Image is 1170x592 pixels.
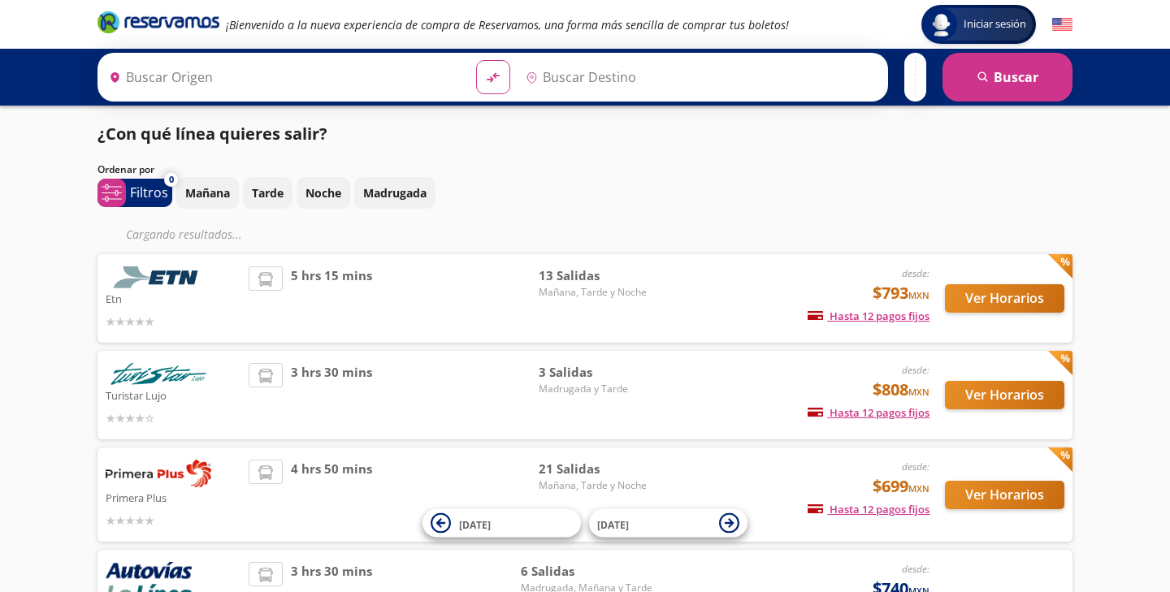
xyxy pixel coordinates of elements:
img: Turistar Lujo [106,363,211,385]
button: Ver Horarios [945,481,1064,509]
p: Madrugada [363,184,427,201]
button: Mañana [176,177,239,209]
i: Brand Logo [97,10,219,34]
em: desde: [902,562,929,576]
p: Etn [106,288,240,308]
a: Brand Logo [97,10,219,39]
em: desde: [902,266,929,280]
span: [DATE] [597,517,629,531]
p: Tarde [252,184,284,201]
small: MXN [908,289,929,301]
p: Noche [305,184,341,201]
span: 5 hrs 15 mins [291,266,372,331]
img: Etn [106,266,211,288]
img: Primera Plus [106,460,211,487]
span: 6 Salidas [521,562,652,581]
span: Mañana, Tarde y Noche [539,478,652,493]
p: Turistar Lujo [106,385,240,404]
p: Primera Plus [106,487,240,507]
span: 13 Salidas [539,266,652,285]
small: MXN [908,386,929,398]
button: Buscar [942,53,1072,102]
span: Hasta 12 pagos fijos [808,405,929,420]
p: ¿Con qué línea quieres salir? [97,122,327,146]
span: 4 hrs 50 mins [291,460,372,529]
button: Ver Horarios [945,381,1064,409]
p: Mañana [185,184,230,201]
button: [DATE] [422,509,581,538]
span: 0 [169,173,174,187]
em: ¡Bienvenido a la nueva experiencia de compra de Reservamos, una forma más sencilla de comprar tus... [226,17,789,32]
input: Buscar Origen [102,57,463,97]
span: $808 [873,378,929,402]
button: English [1052,15,1072,35]
p: Ordenar por [97,162,154,177]
button: 0Filtros [97,179,172,207]
span: Hasta 12 pagos fijos [808,502,929,516]
span: Mañana, Tarde y Noche [539,285,652,300]
span: Iniciar sesión [957,16,1033,32]
span: 21 Salidas [539,460,652,478]
em: Cargando resultados ... [126,227,242,242]
span: [DATE] [459,517,491,531]
button: Noche [297,177,350,209]
p: Filtros [130,183,168,202]
button: Madrugada [354,177,435,209]
button: [DATE] [589,509,747,538]
em: desde: [902,460,929,473]
span: Madrugada y Tarde [539,382,652,396]
input: Buscar Destino [519,57,880,97]
span: 3 Salidas [539,363,652,382]
span: $793 [873,281,929,305]
em: desde: [902,363,929,377]
span: Hasta 12 pagos fijos [808,309,929,323]
button: Tarde [243,177,292,209]
span: $699 [873,474,929,499]
small: MXN [908,482,929,495]
span: 3 hrs 30 mins [291,363,372,427]
button: Ver Horarios [945,284,1064,313]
